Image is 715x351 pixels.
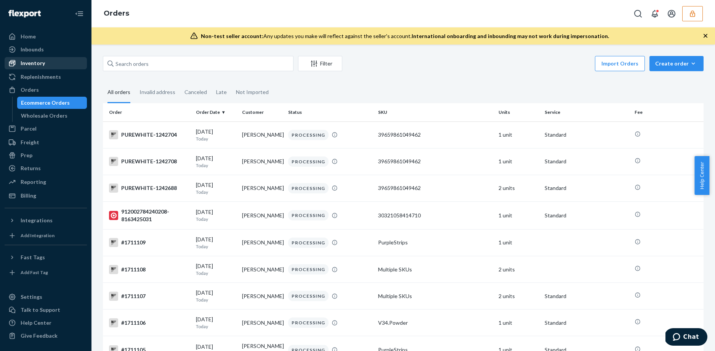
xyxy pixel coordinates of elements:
p: Standard [545,292,628,300]
td: [PERSON_NAME] [239,121,285,148]
a: Billing [5,190,87,202]
div: Any updates you make will reflect against the seller's account. [201,32,609,40]
div: All orders [107,82,130,103]
td: [PERSON_NAME] [239,175,285,201]
th: Order [103,103,193,121]
div: Reporting [21,178,46,186]
a: Orders [5,84,87,96]
div: Prep [21,152,32,159]
td: 2 units [495,175,542,201]
div: Fast Tags [21,254,45,261]
div: PUREWHITE-1242708 [109,157,190,166]
a: Add Integration [5,230,87,242]
div: Billing [21,192,36,199]
button: Open notifications [647,6,662,21]
div: Filter [298,60,342,67]
div: 39659861049462 [378,131,492,139]
div: PROCESSING [288,130,329,140]
div: PROCESSING [288,291,329,301]
iframe: Opens a widget where you can chat to one of our agents [665,328,707,347]
td: 1 unit [495,310,542,336]
div: PUREWHITE-1242704 [109,130,190,139]
td: 1 unit [495,201,542,229]
div: Add Fast Tag [21,269,48,276]
button: Open account menu [664,6,679,21]
div: Invalid address [139,82,175,102]
p: Today [196,243,236,250]
div: PROCESSING [288,264,329,274]
div: Customer [242,109,282,115]
ol: breadcrumbs [98,3,135,25]
div: #1711108 [109,265,190,274]
a: Replenishments [5,71,87,83]
td: 1 unit [495,148,542,175]
p: Today [196,323,236,330]
button: Integrations [5,214,87,227]
div: PurpleStrips [378,239,492,246]
td: [PERSON_NAME] [239,283,285,310]
th: SKU [375,103,495,121]
div: [DATE] [196,316,236,330]
div: V34.Powder [378,319,492,327]
a: Home [5,30,87,43]
td: [PERSON_NAME] [239,229,285,256]
div: Freight [21,139,39,146]
div: Orders [21,86,39,94]
div: [DATE] [196,155,236,169]
div: PUREWHITE-1242688 [109,183,190,193]
td: 2 units [495,283,542,310]
p: Standard [545,212,628,219]
button: Talk to Support [5,304,87,316]
a: Inbounds [5,43,87,56]
td: Multiple SKUs [375,256,495,283]
a: Reporting [5,176,87,188]
p: Standard [545,158,628,165]
div: 30321058414710 [378,212,492,219]
div: [DATE] [196,289,236,303]
div: #1711107 [109,292,190,301]
div: Replenishments [21,73,61,81]
div: Ecommerce Orders [21,99,70,107]
th: Status [285,103,375,121]
button: Filter [298,56,342,71]
div: PROCESSING [288,238,329,248]
div: Inventory [21,59,45,67]
div: Not Imported [236,82,269,102]
div: [DATE] [196,262,236,276]
a: Parcel [5,123,87,135]
span: Help Center [694,156,709,195]
button: Fast Tags [5,251,87,263]
td: 1 unit [495,229,542,256]
button: Create order [649,56,704,71]
p: Today [196,162,236,169]
a: Wholesale Orders [17,110,87,122]
p: Today [196,189,236,195]
a: Inventory [5,57,87,69]
a: Ecommerce Orders [17,97,87,109]
p: Today [196,297,236,303]
th: Order Date [193,103,239,121]
td: [PERSON_NAME] [239,148,285,175]
button: Import Orders [595,56,645,71]
div: #1711106 [109,318,190,327]
div: #1711109 [109,238,190,247]
button: Give Feedback [5,330,87,342]
div: Canceled [184,82,207,102]
a: Returns [5,162,87,174]
div: Returns [21,164,41,172]
div: [DATE] [196,181,236,195]
td: 2 units [495,256,542,283]
button: Open Search Box [630,6,646,21]
div: Settings [21,293,42,301]
div: Inbounds [21,46,44,53]
p: Standard [545,184,628,192]
a: Freight [5,136,87,148]
p: Standard [545,319,628,327]
div: PROCESSING [288,183,329,193]
img: Flexport logo [8,10,41,18]
a: Help Center [5,317,87,329]
div: [DATE] [196,128,236,142]
p: Today [196,136,236,142]
div: Home [21,33,36,40]
p: Standard [545,131,628,139]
